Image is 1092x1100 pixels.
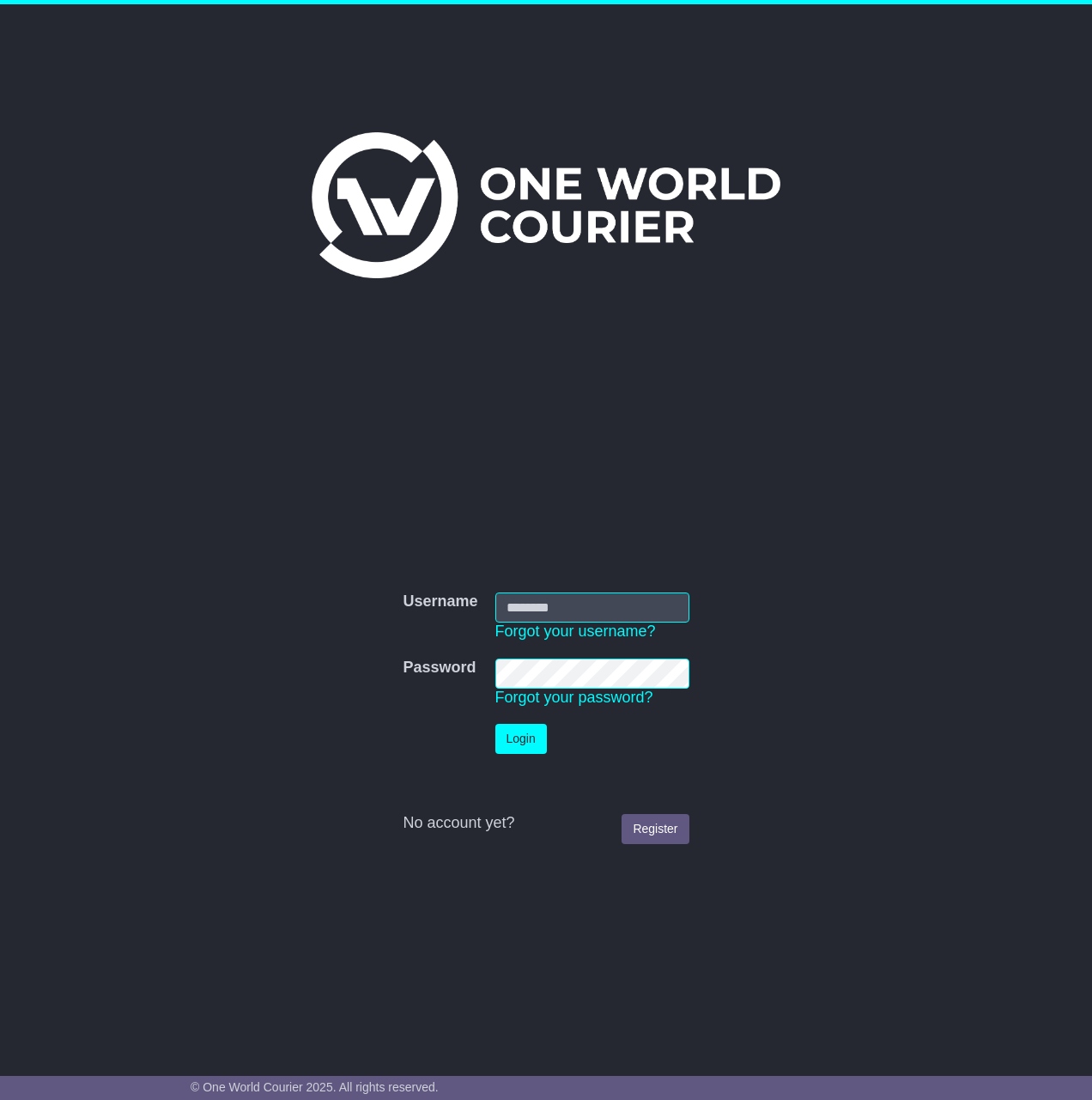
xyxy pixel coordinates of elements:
[191,1080,439,1094] span: © One World Courier 2025. All rights reserved.
[403,814,689,833] div: No account yet?
[312,132,780,278] img: One World
[403,593,477,611] label: Username
[495,689,653,706] a: Forgot your password?
[495,623,656,640] a: Forgot your username?
[622,814,689,844] a: Register
[403,659,476,678] label: Password
[495,724,547,754] button: Login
